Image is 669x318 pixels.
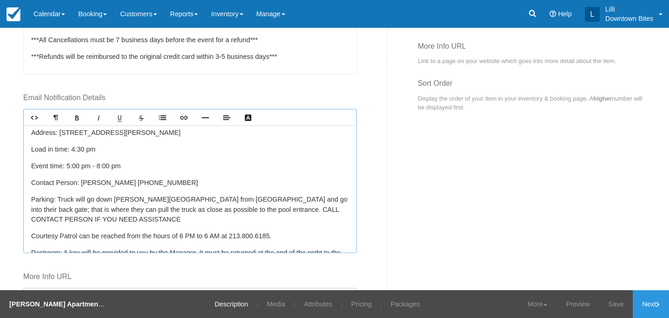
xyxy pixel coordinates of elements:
[45,110,66,125] a: Format
[23,272,357,282] label: More Info URL
[418,57,646,65] p: Link to a page on your website which goes into more detail about the item.
[558,10,572,18] span: Help
[550,11,556,17] i: Help
[208,290,255,318] a: Description
[418,79,646,94] h3: Sort Order
[31,231,349,242] p: Courtesy Patrol can be reached from the hours of 6 PM to 6 AM at 213.800.6185.
[297,290,339,318] a: Attributes
[585,7,600,22] div: L
[31,145,349,155] p: Load in time: 4:30 pm
[195,110,216,125] a: Line
[9,300,206,308] strong: [PERSON_NAME] Apartments, [GEOGRAPHIC_DATA] - Dinner
[152,110,173,125] a: Lists
[173,110,195,125] a: Link
[66,110,88,125] a: Bold
[24,110,45,125] a: HTML
[518,290,557,318] a: More
[605,5,653,14] p: Lilli
[23,93,357,103] label: Email Notification Details
[605,14,653,23] p: Downtown Bites
[31,35,349,45] p: ***All Cancellations must be 7 business days before the event for a refund***
[237,110,259,125] a: Text Color
[7,7,20,21] img: checkfront-main-nav-mini-logo.png
[31,178,349,188] p: Contact Person: [PERSON_NAME] [PHONE_NUMBER]
[599,290,633,318] a: Save
[593,95,612,102] strong: higher
[384,290,427,318] a: Packages
[109,110,131,125] a: Underline
[344,290,379,318] a: Pricing
[31,248,349,268] p: Restroom: A key will be provided to you by the Manager. It must be returned at the end of the nig...
[418,42,646,57] h3: More Info URL
[557,290,599,318] a: Preview
[31,52,349,62] p: ***Refunds will be reimbursed to the original credit card within 3-5 business days***
[216,110,237,125] a: Align
[418,94,646,112] p: Display the order of your item in your inventory & booking page. A number will be displayed first.
[633,290,669,318] a: Next
[31,161,349,172] p: Event time: 5:00 pm - 8:00 pm
[31,128,349,138] p: Address: [STREET_ADDRESS][PERSON_NAME]
[131,110,152,125] a: Strikethrough
[260,290,292,318] a: Media
[88,110,109,125] a: Italic
[31,195,349,225] p: Parking: Truck will go down [PERSON_NAME][GEOGRAPHIC_DATA] from [GEOGRAPHIC_DATA] and go into the...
